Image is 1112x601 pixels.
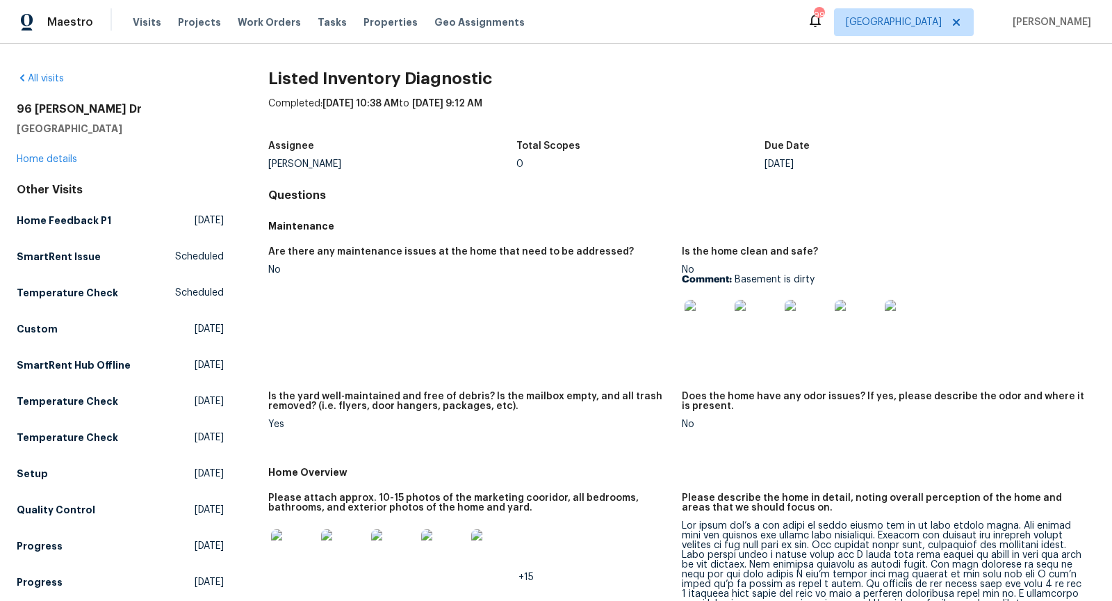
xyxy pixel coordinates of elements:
[268,141,314,151] h5: Assignee
[17,394,118,408] h5: Temperature Check
[1007,15,1091,29] span: [PERSON_NAME]
[814,8,824,22] div: 99
[682,392,1084,411] h5: Does the home have any odor issues? If yes, please describe the odor and where it is present.
[17,503,95,517] h5: Quality Control
[195,539,224,553] span: [DATE]
[434,15,525,29] span: Geo Assignments
[17,214,111,227] h5: Home Feedback P1
[17,280,224,305] a: Temperature CheckScheduled
[268,392,671,411] h5: Is the yard well-maintained and free of debris? Is the mailbox empty, and all trash removed? (i.e...
[238,15,301,29] span: Work Orders
[682,247,818,257] h5: Is the home clean and safe?
[17,425,224,450] a: Temperature Check[DATE]
[268,265,671,275] div: No
[682,493,1084,513] h5: Please describe the home in detail, noting overall perception of the home and areas that we shoul...
[17,122,224,136] h5: [GEOGRAPHIC_DATA]
[17,322,58,336] h5: Custom
[363,15,418,29] span: Properties
[178,15,221,29] span: Projects
[846,15,942,29] span: [GEOGRAPHIC_DATA]
[17,74,64,83] a: All visits
[268,247,634,257] h5: Are there any maintenance issues at the home that need to be addressed?
[322,99,399,109] span: [DATE] 10:38 AM
[195,467,224,481] span: [DATE]
[17,467,48,481] h5: Setup
[17,208,224,233] a: Home Feedback P1[DATE]
[17,358,131,372] h5: SmartRent Hub Offline
[516,159,764,169] div: 0
[268,159,516,169] div: [PERSON_NAME]
[195,394,224,408] span: [DATE]
[47,15,93,29] span: Maestro
[318,17,347,27] span: Tasks
[195,431,224,444] span: [DATE]
[268,465,1095,479] h5: Home Overview
[195,575,224,589] span: [DATE]
[268,493,671,513] h5: Please attach approx. 10-15 photos of the marketing cooridor, all bedrooms, bathrooms, and exteri...
[17,461,224,486] a: Setup[DATE]
[268,219,1095,233] h5: Maintenance
[17,250,101,264] h5: SmartRent Issue
[195,358,224,372] span: [DATE]
[268,72,1095,86] h2: Listed Inventory Diagnostic
[17,353,224,378] a: SmartRent Hub Offline[DATE]
[764,159,1013,169] div: [DATE]
[682,419,1084,429] div: No
[764,141,810,151] h5: Due Date
[17,154,77,164] a: Home details
[17,244,224,269] a: SmartRent IssueScheduled
[175,286,224,300] span: Scheduled
[17,534,224,559] a: Progress[DATE]
[682,275,1084,285] p: Basement is dirty
[195,322,224,336] span: [DATE]
[682,275,732,285] b: Comment:
[17,570,224,595] a: Progress[DATE]
[195,503,224,517] span: [DATE]
[17,316,224,342] a: Custom[DATE]
[17,431,118,444] h5: Temperature Check
[682,265,1084,353] div: No
[17,497,224,522] a: Quality Control[DATE]
[17,286,118,300] h5: Temperature Check
[268,97,1095,133] div: Completed: to
[17,102,224,116] h2: 96 [PERSON_NAME] Dr
[17,575,63,589] h5: Progress
[17,389,224,414] a: Temperature Check[DATE]
[133,15,161,29] span: Visits
[17,183,224,197] div: Other Visits
[516,141,580,151] h5: Total Scopes
[518,572,534,582] span: +15
[17,539,63,553] h5: Progress
[412,99,482,109] span: [DATE] 9:12 AM
[195,214,224,227] span: [DATE]
[268,189,1095,202] h4: Questions
[175,250,224,264] span: Scheduled
[268,419,671,429] div: Yes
